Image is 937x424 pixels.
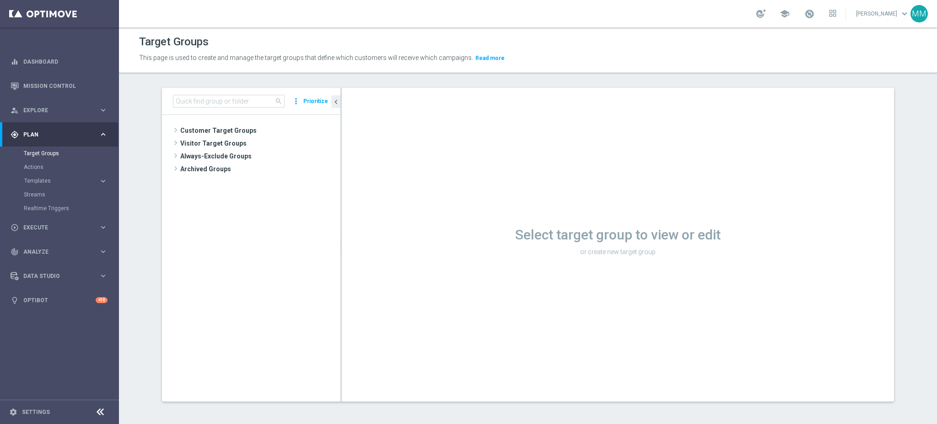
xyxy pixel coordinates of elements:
[24,178,99,184] div: Templates
[11,223,99,232] div: Execute
[173,95,285,108] input: Quick find group or folder
[11,248,99,256] div: Analyze
[24,188,118,201] div: Streams
[10,272,108,280] button: Data Studio keyboard_arrow_right
[96,297,108,303] div: +10
[11,296,19,304] i: lightbulb
[10,224,108,231] button: play_circle_outline Execute keyboard_arrow_right
[302,95,329,108] button: Prioritize
[342,248,894,256] p: or create new target group
[23,225,99,230] span: Execute
[99,106,108,114] i: keyboard_arrow_right
[99,130,108,139] i: keyboard_arrow_right
[23,273,99,279] span: Data Studio
[11,74,108,98] div: Mission Control
[10,82,108,90] button: Mission Control
[99,272,108,280] i: keyboard_arrow_right
[11,272,99,280] div: Data Studio
[139,54,473,61] span: This page is used to create and manage the target groups that define which customers will receive...
[24,147,118,160] div: Target Groups
[24,205,95,212] a: Realtime Triggers
[23,132,99,137] span: Plan
[99,247,108,256] i: keyboard_arrow_right
[342,227,894,243] h1: Select target group to view or edit
[780,9,790,19] span: school
[24,201,118,215] div: Realtime Triggers
[24,150,95,157] a: Target Groups
[331,95,340,108] button: chevron_left
[10,248,108,255] button: track_changes Analyze keyboard_arrow_right
[11,58,19,66] i: equalizer
[180,150,340,163] span: Always-Exclude Groups
[23,249,99,255] span: Analyze
[23,108,99,113] span: Explore
[474,53,506,63] button: Read more
[180,124,340,137] span: Customer Target Groups
[11,248,19,256] i: track_changes
[899,9,910,19] span: keyboard_arrow_down
[24,178,90,184] span: Templates
[11,49,108,74] div: Dashboard
[275,98,282,105] span: search
[10,107,108,114] button: person_search Explore keyboard_arrow_right
[24,177,108,185] button: Templates keyboard_arrow_right
[180,163,340,175] span: Archived Groups
[180,137,340,150] span: Visitor Target Groups
[24,163,95,171] a: Actions
[291,95,301,108] i: more_vert
[24,174,118,188] div: Templates
[23,74,108,98] a: Mission Control
[10,58,108,65] button: equalizer Dashboard
[24,191,95,198] a: Streams
[11,130,19,139] i: gps_fixed
[11,288,108,312] div: Optibot
[24,160,118,174] div: Actions
[855,7,910,21] a: [PERSON_NAME]keyboard_arrow_down
[11,223,19,232] i: play_circle_outline
[139,35,209,49] h1: Target Groups
[332,98,340,106] i: chevron_left
[99,177,108,185] i: keyboard_arrow_right
[10,297,108,304] button: lightbulb Optibot +10
[10,131,108,138] button: gps_fixed Plan keyboard_arrow_right
[11,106,19,114] i: person_search
[99,223,108,232] i: keyboard_arrow_right
[23,49,108,74] a: Dashboard
[11,130,99,139] div: Plan
[11,106,99,114] div: Explore
[910,5,928,22] div: MM
[23,288,96,312] a: Optibot
[9,408,17,416] i: settings
[22,409,50,415] a: Settings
